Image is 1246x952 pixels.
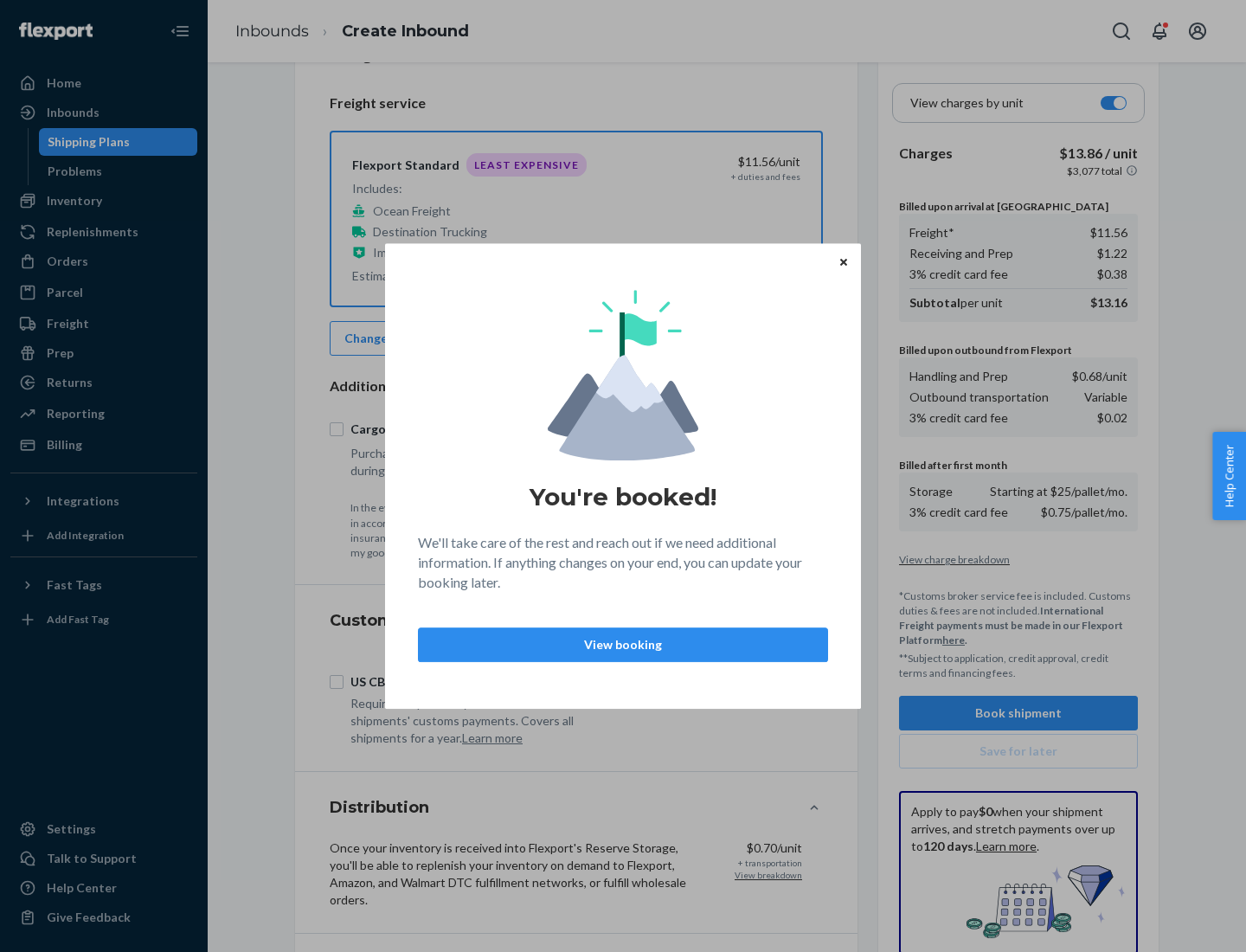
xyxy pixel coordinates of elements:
h1: You're booked! [530,481,716,512]
p: We'll take care of the rest and reach out if we need additional information. If anything changes ... [418,533,828,593]
button: View booking [418,627,828,662]
button: Close [835,252,852,271]
img: svg+xml,%3Csvg%20viewBox%3D%220%200%20174%20197%22%20fill%3D%22none%22%20xmlns%3D%22http%3A%2F%2F... [548,290,698,460]
p: View booking [433,636,813,653]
